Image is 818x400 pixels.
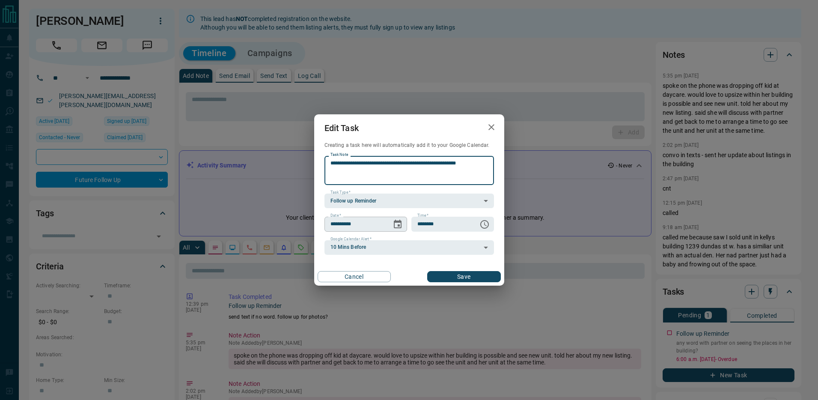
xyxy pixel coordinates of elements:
h2: Edit Task [314,114,369,142]
p: Creating a task here will automatically add it to your Google Calendar. [324,142,494,149]
label: Date [330,213,341,218]
button: Choose date, selected date is Sep 14, 2025 [389,216,406,233]
label: Google Calendar Alert [330,236,372,242]
button: Save [427,271,500,282]
div: 10 Mins Before [324,240,494,255]
label: Task Note [330,152,348,158]
div: Follow up Reminder [324,194,494,208]
button: Cancel [318,271,391,282]
label: Time [417,213,428,218]
label: Task Type [330,190,351,195]
button: Choose time, selected time is 6:00 AM [476,216,493,233]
